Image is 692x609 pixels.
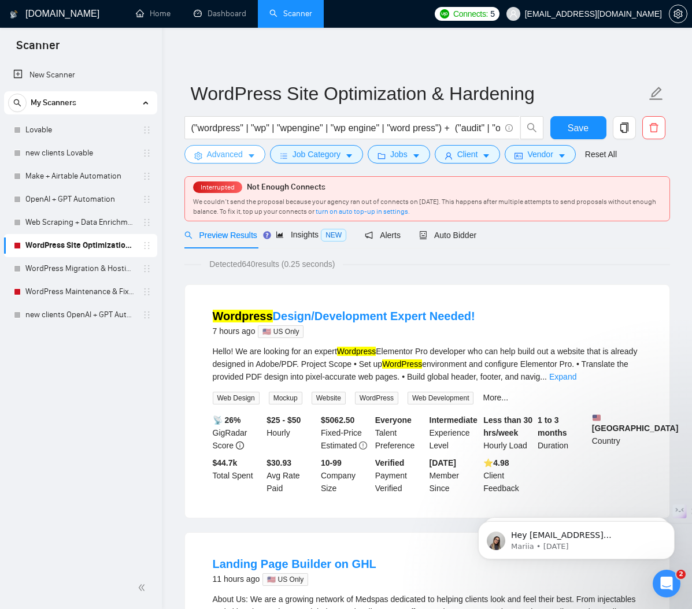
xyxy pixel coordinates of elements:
[515,151,523,160] span: idcard
[676,570,686,579] span: 2
[550,116,606,139] button: Save
[321,415,354,425] b: $ 5062.50
[457,148,478,161] span: Client
[337,347,376,356] mark: Wordpress
[142,218,151,227] span: holder
[8,94,27,112] button: search
[568,121,589,135] span: Save
[142,241,151,250] span: holder
[247,151,256,160] span: caret-down
[138,582,149,593] span: double-left
[25,118,135,142] a: Lovable
[142,172,151,181] span: holder
[669,9,687,18] a: setting
[4,64,157,87] li: New Scanner
[213,310,475,322] a: WordpressDesign/Development Expert Needed!
[483,415,532,437] b: Less than 30 hrs/week
[419,231,476,240] span: Auto Bidder
[549,372,576,381] a: Expand
[521,122,543,133] span: search
[9,99,26,107] span: search
[419,231,427,239] span: robot
[25,188,135,211] a: OpenAI + GPT Automation
[365,231,373,239] span: notification
[540,372,547,381] span: ...
[213,572,376,586] div: 11 hours ago
[590,414,644,452] div: Country
[359,441,367,450] span: exclamation-circle
[375,458,405,467] b: Verified
[213,324,475,338] div: 7 hours ago
[276,231,284,239] span: area-chart
[482,151,490,160] span: caret-down
[236,441,244,450] span: info-circle
[194,9,246,18] a: dashboardDashboard
[321,458,342,467] b: 10-99
[649,86,664,101] span: edit
[412,151,420,160] span: caret-down
[269,9,312,18] a: searchScanner
[592,414,679,433] b: [GEOGRAPHIC_DATA]
[191,121,500,135] input: Search Freelance Jobs...
[613,122,635,133] span: copy
[184,145,265,164] button: settingAdvancedcaret-down
[142,287,151,296] span: holder
[264,414,319,452] div: Hourly
[319,456,373,495] div: Company Size
[535,414,590,452] div: Duration
[213,310,273,322] mark: Wordpress
[25,234,135,257] a: WordPress Site Optimization & Hardening
[262,573,308,586] span: 🇺🇸 US Only
[490,8,495,20] span: 5
[520,116,543,139] button: search
[382,359,422,369] mark: WordPress
[25,211,135,234] a: Web Scraping + Data Enrichment Automation
[368,145,430,164] button: folderJobscaret-down
[247,182,325,192] span: Not Enough Connects
[509,10,517,18] span: user
[184,231,193,239] span: search
[193,198,656,216] span: We couldn’t send the proposal because your agency ran out of connects on [DATE]. This happens aft...
[585,148,617,161] a: Reset All
[505,145,575,164] button: idcardVendorcaret-down
[4,91,157,326] li: My Scanners
[613,116,636,139] button: copy
[378,151,386,160] span: folder
[373,456,427,495] div: Payment Verified
[25,280,135,303] a: WordPress Maintenance & Fixes
[483,393,508,402] a: More...
[264,456,319,495] div: Avg Rate Paid
[481,414,535,452] div: Hourly Load
[408,392,474,404] span: Web Development
[267,415,301,425] b: $25 - $50
[142,148,151,158] span: holder
[643,122,665,133] span: delete
[527,148,553,161] span: Vendor
[445,151,453,160] span: user
[191,79,646,108] input: Scanner name...
[355,392,398,404] span: WordPress
[430,415,478,425] b: Intermediate
[267,458,291,467] b: $30.93
[25,142,135,165] a: new clients Lovable
[481,456,535,495] div: Client Feedback
[312,392,346,404] span: Website
[373,414,427,452] div: Talent Preference
[25,165,135,188] a: Make + Airtable Automation
[345,151,353,160] span: caret-down
[136,9,171,18] a: homeHome
[390,148,408,161] span: Jobs
[653,570,680,597] iframe: Intercom live chat
[321,441,357,450] span: Estimated
[213,345,642,383] div: Hello! We are looking for an expert Elementor Pro developer who can help build out a website that...
[375,415,412,425] b: Everyone
[207,148,243,161] span: Advanced
[276,230,346,239] span: Insights
[538,415,567,437] b: 1 to 3 months
[440,9,449,18] img: upwork-logo.png
[142,310,151,320] span: holder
